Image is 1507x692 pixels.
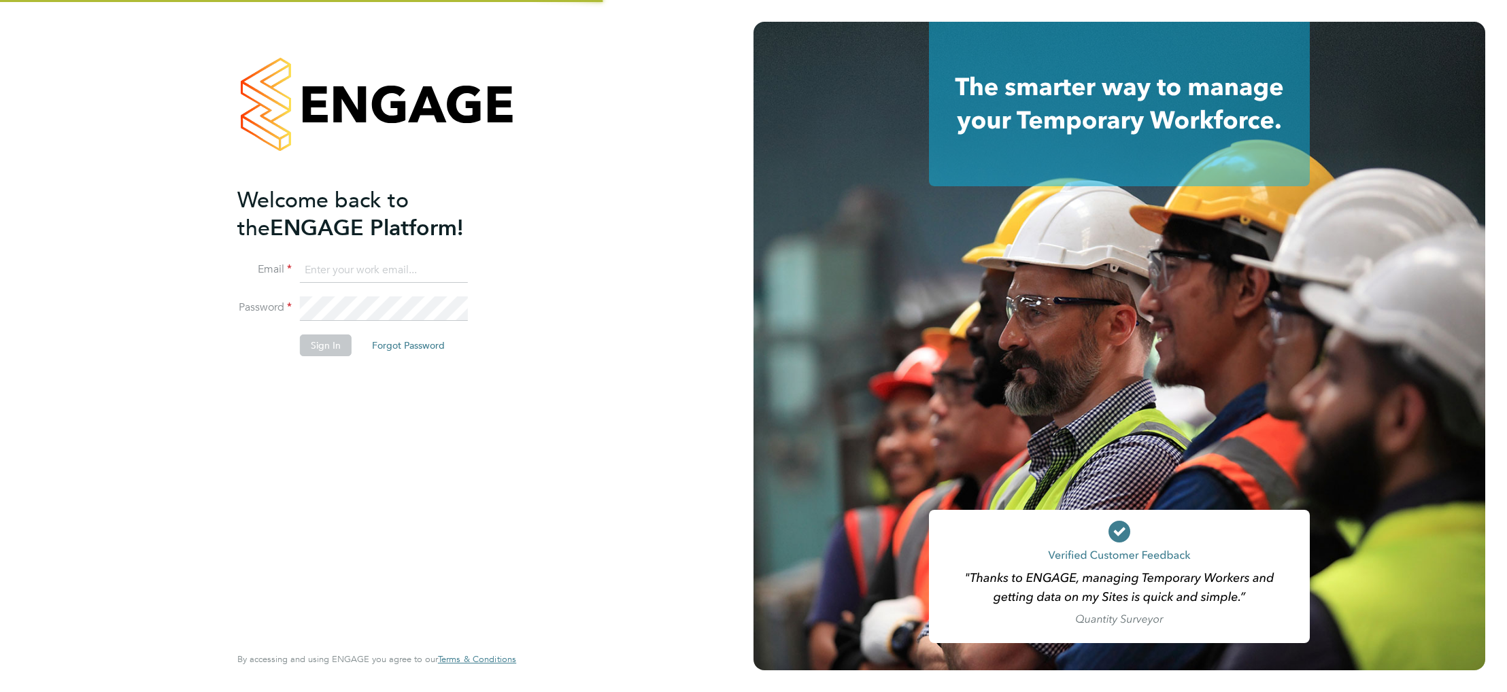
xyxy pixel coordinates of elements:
span: Welcome back to the [237,187,409,241]
label: Password [237,300,292,315]
h2: ENGAGE Platform! [237,186,503,242]
input: Enter your work email... [300,258,468,283]
label: Email [237,262,292,277]
button: Sign In [300,334,352,356]
a: Terms & Conditions [438,654,516,665]
span: By accessing and using ENGAGE you agree to our [237,653,516,665]
button: Forgot Password [361,334,456,356]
